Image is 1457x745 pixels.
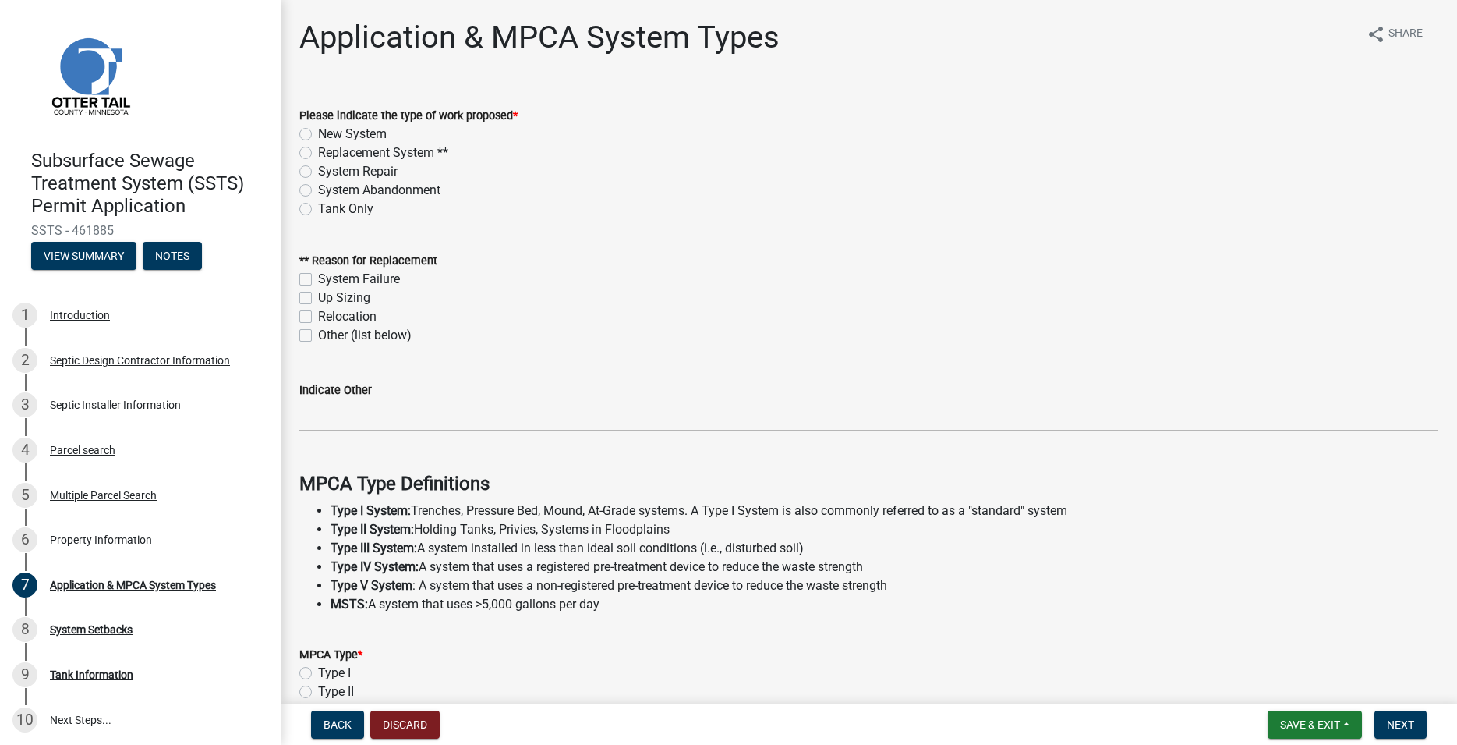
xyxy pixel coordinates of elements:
button: View Summary [31,242,136,270]
button: Back [311,711,364,739]
label: Type II [318,683,354,701]
label: Up Sizing [318,289,370,307]
i: share [1367,25,1385,44]
span: Back [324,718,352,731]
div: Tank Information [50,669,133,680]
strong: Type III System: [331,541,417,555]
label: System Failure [318,270,400,289]
strong: Type IV System: [331,559,419,574]
div: 6 [12,527,37,552]
li: Holding Tanks, Privies, Systems in Floodplains [331,520,1438,539]
span: Next [1387,718,1414,731]
div: 2 [12,348,37,373]
label: Relocation [318,307,377,326]
div: Property Information [50,534,152,545]
wm-modal-confirm: Notes [143,251,202,264]
label: Tank Only [318,200,373,218]
button: Discard [370,711,440,739]
label: Please indicate the type of work proposed [299,111,518,122]
div: Septic Design Contractor Information [50,355,230,366]
img: Otter Tail County, Minnesota [31,16,148,133]
div: 4 [12,438,37,463]
span: Save & Exit [1280,718,1340,731]
button: Next [1374,711,1427,739]
strong: Type II System: [331,522,414,537]
div: Multiple Parcel Search [50,490,157,501]
div: 3 [12,392,37,417]
li: : A system that uses a non-registered pre-treatment device to reduce the waste strength [331,576,1438,595]
strong: Type V System [331,578,412,593]
li: A system installed in less than ideal soil conditions (i.e., disturbed soil) [331,539,1438,558]
span: SSTS - 461885 [31,223,249,238]
div: 7 [12,573,37,598]
label: Indicate Other [299,385,372,396]
label: ** Reason for Replacement [299,256,437,267]
button: Notes [143,242,202,270]
strong: MSTS: [331,597,368,612]
div: 8 [12,617,37,642]
strong: Type I System: [331,503,411,518]
div: Septic Installer Information [50,399,181,410]
label: System Abandonment [318,181,440,200]
div: Introduction [50,310,110,321]
div: Parcel search [50,445,115,456]
label: Replacement System ** [318,144,448,162]
strong: MPCA Type Definitions [299,473,490,495]
div: Application & MPCA System Types [50,580,216,591]
label: System Repair [318,162,398,181]
div: 1 [12,303,37,328]
label: Type I [318,664,351,683]
label: New System [318,125,387,144]
h1: Application & MPCA System Types [299,19,780,56]
wm-modal-confirm: Summary [31,251,136,264]
span: Share [1388,25,1423,44]
label: MPCA Type [299,650,362,661]
li: A system that uses a registered pre-treatment device to reduce the waste strength [331,558,1438,576]
div: 5 [12,483,37,508]
li: Trenches, Pressure Bed, Mound, At-Grade systems. A Type I System is also commonly referred to as ... [331,502,1438,520]
h4: Subsurface Sewage Treatment System (SSTS) Permit Application [31,150,268,217]
div: 9 [12,662,37,687]
label: Other (list below) [318,326,412,345]
button: Save & Exit [1268,711,1362,739]
li: A system that uses >5,000 gallons per day [331,595,1438,614]
div: System Setbacks [50,624,133,635]
div: 10 [12,708,37,733]
button: shareShare [1354,19,1435,49]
